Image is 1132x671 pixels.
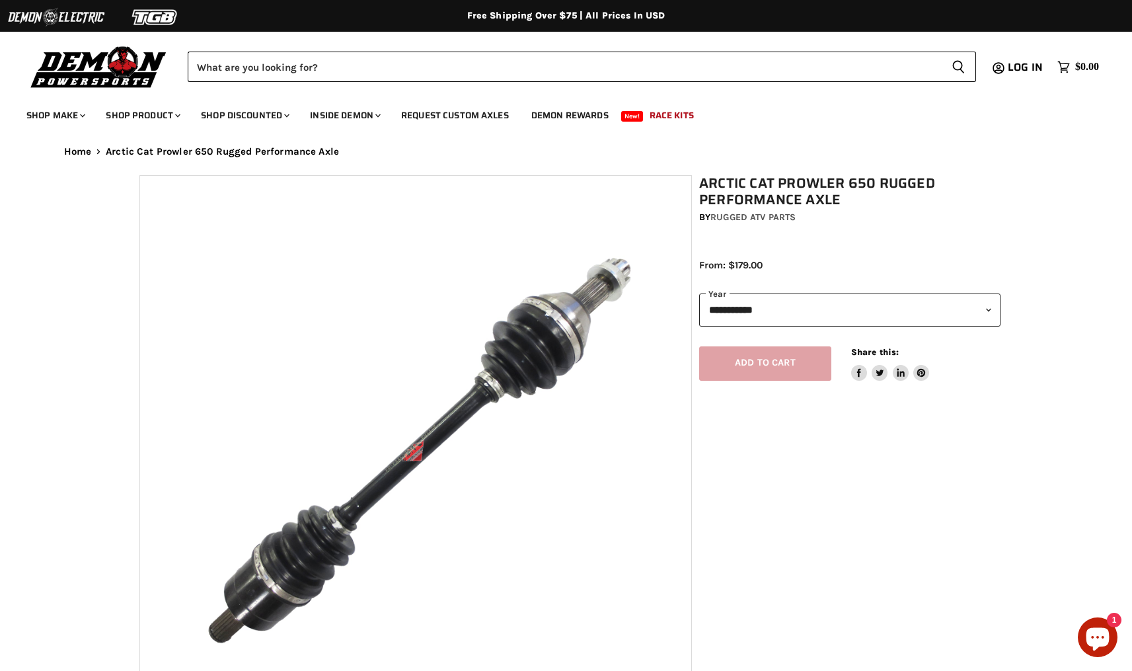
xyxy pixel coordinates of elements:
[17,102,93,129] a: Shop Make
[941,52,976,82] button: Search
[851,346,930,381] aside: Share this:
[38,146,1095,157] nav: Breadcrumbs
[1002,61,1051,73] a: Log in
[17,97,1096,129] ul: Main menu
[26,43,171,90] img: Demon Powersports
[38,10,1095,22] div: Free Shipping Over $75 | All Prices In USD
[188,52,976,82] form: Product
[1008,59,1043,75] span: Log in
[1075,61,1099,73] span: $0.00
[64,146,92,157] a: Home
[106,146,339,157] span: Arctic Cat Prowler 650 Rugged Performance Axle
[521,102,619,129] a: Demon Rewards
[188,52,941,82] input: Search
[699,175,1000,208] h1: Arctic Cat Prowler 650 Rugged Performance Axle
[191,102,297,129] a: Shop Discounted
[1074,617,1121,660] inbox-online-store-chat: Shopify online store chat
[851,347,899,357] span: Share this:
[106,5,205,30] img: TGB Logo 2
[699,294,1000,326] select: year
[300,102,389,129] a: Inside Demon
[96,102,188,129] a: Shop Product
[7,5,106,30] img: Demon Electric Logo 2
[699,259,763,271] span: From: $179.00
[710,212,796,223] a: Rugged ATV Parts
[699,210,1000,225] div: by
[1051,58,1106,77] a: $0.00
[621,111,644,122] span: New!
[391,102,519,129] a: Request Custom Axles
[640,102,704,129] a: Race Kits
